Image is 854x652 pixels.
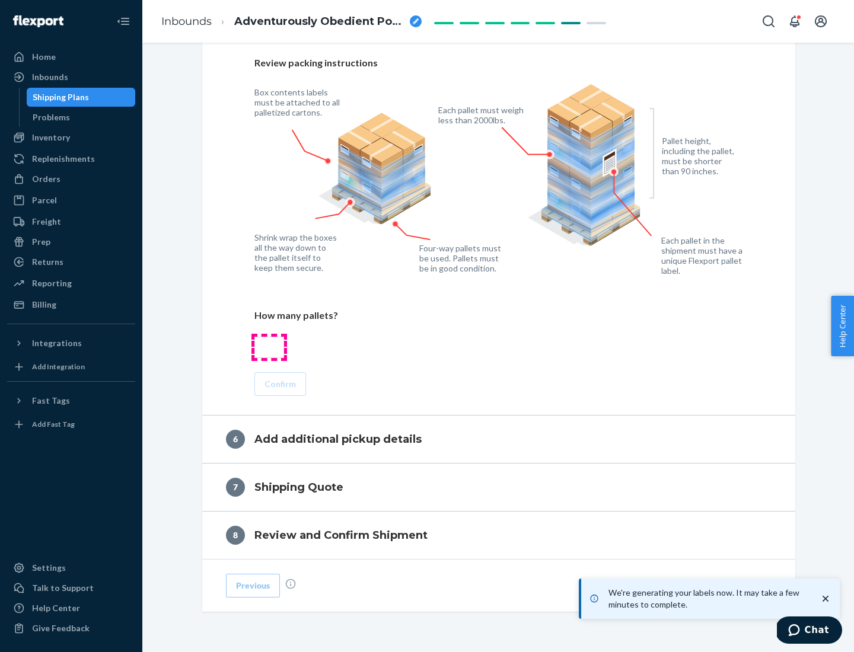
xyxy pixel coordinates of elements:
[7,128,135,147] a: Inventory
[783,9,807,33] button: Open notifications
[254,232,339,273] figcaption: Shrink wrap the boxes all the way down to the pallet itself to keep them secure.
[152,4,431,39] ol: breadcrumbs
[7,599,135,618] a: Help Center
[254,309,743,322] p: How many pallets?
[7,619,135,638] button: Give Feedback
[202,512,795,559] button: 8Review and Confirm Shipment
[254,432,422,447] h4: Add additional pickup details
[32,194,57,206] div: Parcel
[809,9,833,33] button: Open account menu
[438,105,527,125] figcaption: Each pallet must weigh less than 2000lbs.
[32,362,85,372] div: Add Integration
[7,579,135,597] button: Talk to Support
[7,295,135,314] a: Billing
[27,88,136,107] a: Shipping Plans
[820,593,831,605] svg: close toast
[33,91,89,103] div: Shipping Plans
[831,296,854,356] button: Help Center
[777,616,842,646] iframe: Opens a widget where you can chat to one of our agents
[7,232,135,251] a: Prep
[7,391,135,410] button: Fast Tags
[254,480,343,495] h4: Shipping Quote
[32,582,94,594] div: Talk to Support
[662,136,740,176] figcaption: Pallet height, including the pallet, must be shorter than 90 inches.
[32,602,80,614] div: Help Center
[7,274,135,293] a: Reporting
[27,108,136,127] a: Problems
[7,68,135,87] a: Inbounds
[7,170,135,188] a: Orders
[608,587,808,611] p: We're generating your labels now. It may take a few minutes to complete.
[32,216,61,228] div: Freight
[32,299,56,311] div: Billing
[32,51,56,63] div: Home
[32,256,63,268] div: Returns
[226,574,280,597] button: Previous
[32,419,75,429] div: Add Fast Tag
[32,337,82,349] div: Integrations
[202,416,795,463] button: 6Add additional pickup details
[7,212,135,231] a: Freight
[202,464,795,511] button: 7Shipping Quote
[419,243,502,273] figcaption: Four-way pallets must be used. Pallets must be in good condition.
[7,253,135,271] a: Returns
[757,9,780,33] button: Open Search Box
[32,173,60,185] div: Orders
[226,478,245,497] div: 7
[254,87,343,117] figcaption: Box contents labels must be attached to all palletized cartons.
[32,277,72,289] div: Reporting
[13,15,63,27] img: Flexport logo
[226,526,245,545] div: 8
[32,236,50,248] div: Prep
[32,153,95,165] div: Replenishments
[32,132,70,143] div: Inventory
[7,558,135,577] a: Settings
[7,149,135,168] a: Replenishments
[32,562,66,574] div: Settings
[32,622,90,634] div: Give Feedback
[7,47,135,66] a: Home
[254,528,428,543] h4: Review and Confirm Shipment
[33,111,70,123] div: Problems
[254,56,743,70] p: Review packing instructions
[234,14,405,30] span: Adventurously Obedient Possum
[161,15,212,28] a: Inbounds
[7,334,135,353] button: Integrations
[111,9,135,33] button: Close Navigation
[7,415,135,434] a: Add Fast Tag
[254,372,306,396] button: Confirm
[226,430,245,449] div: 6
[32,395,70,407] div: Fast Tags
[7,191,135,210] a: Parcel
[661,235,751,276] figcaption: Each pallet in the shipment must have a unique Flexport pallet label.
[7,357,135,376] a: Add Integration
[32,71,68,83] div: Inbounds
